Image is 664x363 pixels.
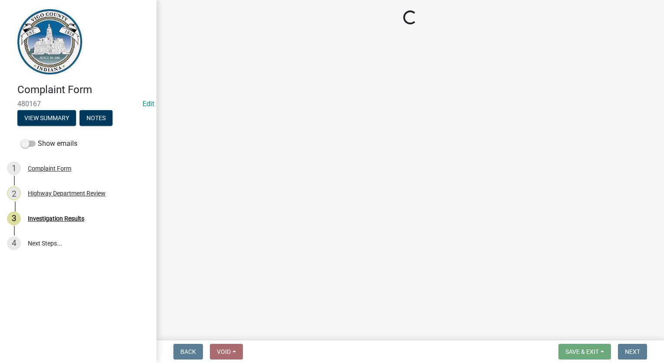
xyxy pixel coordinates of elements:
button: Void [210,344,243,360]
div: Highway Department Review [28,190,106,196]
div: Investigation Results [28,215,84,222]
button: Notes [80,110,113,126]
label: Show emails [21,138,77,149]
button: Next [618,344,647,360]
div: 4 [7,236,21,250]
span: 480167 [17,100,139,108]
h4: Complaint Form [17,84,149,96]
wm-modal-confirm: Summary [17,115,76,122]
span: Next [625,348,640,355]
button: Back [173,344,203,360]
div: 2 [7,186,21,200]
a: Edit [143,100,154,108]
button: View Summary [17,110,76,126]
img: Vigo County, Indiana [17,9,82,74]
span: Back [180,348,196,355]
wm-modal-confirm: Edit Application Number [143,100,154,108]
div: Complaint Form [28,165,71,171]
span: Void [217,348,231,355]
button: Save & Exit [558,344,611,360]
wm-modal-confirm: Notes [80,115,113,122]
div: 1 [7,161,21,175]
span: Save & Exit [565,348,599,355]
div: 3 [7,212,21,225]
